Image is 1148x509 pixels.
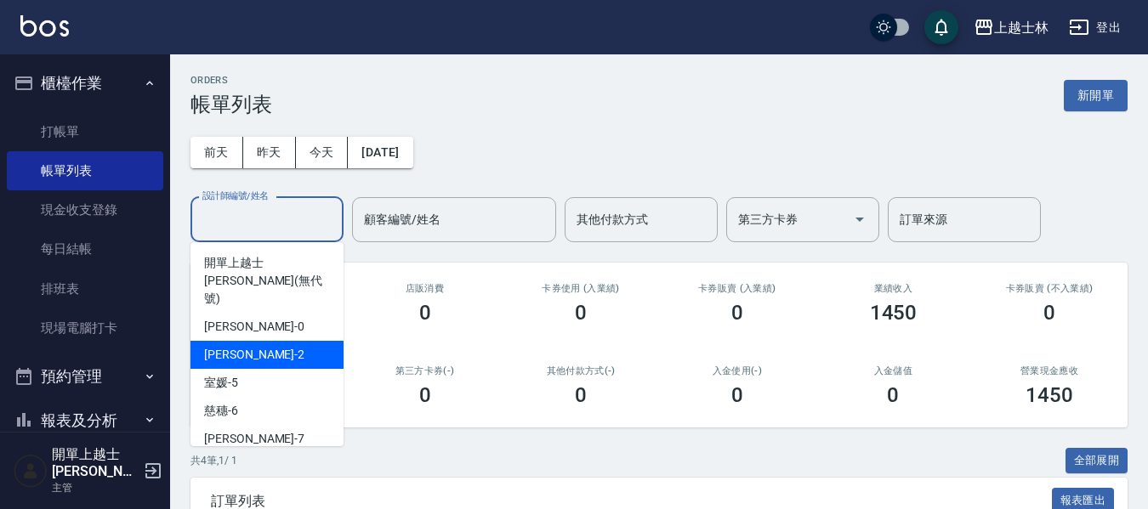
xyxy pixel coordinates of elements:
[348,137,412,168] button: [DATE]
[523,283,639,294] h2: 卡券使用 (入業績)
[190,137,243,168] button: 前天
[924,10,958,44] button: save
[202,189,269,202] label: 設計師編號/姓名
[1043,301,1055,325] h3: 0
[7,151,163,190] a: 帳單列表
[992,283,1107,294] h2: 卡券販賣 (不入業績)
[1062,12,1128,43] button: 登出
[1066,448,1128,474] button: 全部展開
[190,453,237,468] p: 共 4 筆, 1 / 1
[204,430,304,448] span: [PERSON_NAME] -7
[52,446,139,480] h5: 開單上越士[PERSON_NAME]
[52,480,139,495] p: 主管
[846,206,873,233] button: Open
[679,283,795,294] h2: 卡券販賣 (入業績)
[243,137,296,168] button: 昨天
[731,383,743,407] h3: 0
[870,301,918,325] h3: 1450
[731,301,743,325] h3: 0
[992,365,1107,376] h2: 營業現金應收
[204,346,304,364] span: [PERSON_NAME] -2
[1052,492,1115,508] a: 報表匯出
[204,374,238,392] span: 室媛 -5
[7,269,163,308] a: 排班表
[994,17,1049,38] div: 上越士林
[7,61,163,105] button: 櫃檯作業
[7,308,163,348] a: 現場電腦打卡
[1026,383,1073,407] h3: 1450
[1064,87,1128,103] a: 新開單
[7,112,163,151] a: 打帳單
[367,283,483,294] h2: 店販消費
[7,190,163,229] a: 現金收支登錄
[575,383,587,407] h3: 0
[523,365,639,376] h2: 其他付款方式(-)
[836,283,952,294] h2: 業績收入
[7,229,163,269] a: 每日結帳
[204,318,304,336] span: [PERSON_NAME] -0
[296,137,349,168] button: 今天
[7,399,163,443] button: 報表及分析
[575,301,587,325] h3: 0
[204,254,330,308] span: 開單上越士[PERSON_NAME] (無代號)
[190,93,272,116] h3: 帳單列表
[967,10,1055,45] button: 上越士林
[836,365,952,376] h2: 入金儲值
[419,383,431,407] h3: 0
[679,365,795,376] h2: 入金使用(-)
[204,402,238,420] span: 慈穗 -6
[1064,80,1128,111] button: 新開單
[887,383,899,407] h3: 0
[419,301,431,325] h3: 0
[20,15,69,37] img: Logo
[7,354,163,399] button: 預約管理
[190,75,272,86] h2: ORDERS
[367,365,483,376] h2: 第三方卡券(-)
[14,454,48,488] img: Person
